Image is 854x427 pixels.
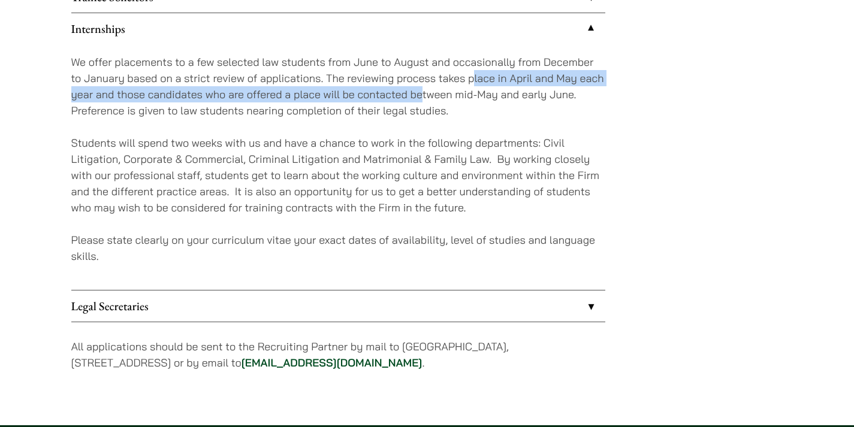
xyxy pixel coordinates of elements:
[71,338,605,371] p: All applications should be sent to the Recruiting Partner by mail to [GEOGRAPHIC_DATA], [STREET_A...
[242,356,423,370] a: [EMAIL_ADDRESS][DOMAIN_NAME]
[71,13,605,44] a: Internships
[71,44,605,290] div: Internships
[71,232,605,264] p: Please state clearly on your curriculum vitae your exact dates of availability, level of studies ...
[71,290,605,322] a: Legal Secretaries
[71,135,605,216] p: Students will spend two weeks with us and have a chance to work in the following departments: Civ...
[71,54,605,119] p: We offer placements to a few selected law students from June to August and occasionally from Dece...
